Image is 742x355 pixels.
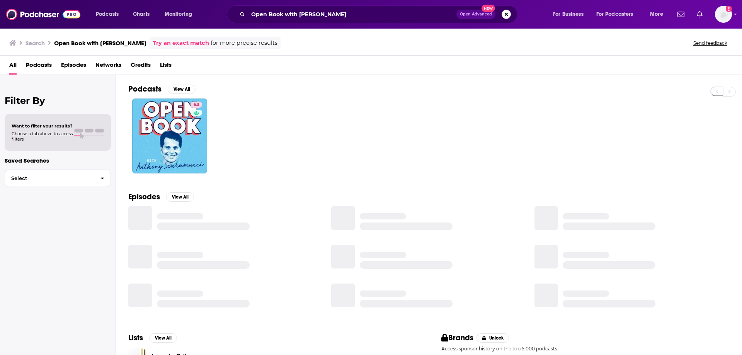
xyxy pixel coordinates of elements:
[12,123,73,129] span: Want to filter your results?
[211,39,277,48] span: for more precise results
[234,5,525,23] div: Search podcasts, credits, & more...
[128,8,154,20] a: Charts
[153,39,209,48] a: Try an exact match
[149,333,177,343] button: View All
[674,8,688,21] a: Show notifications dropdown
[133,9,150,20] span: Charts
[61,59,86,75] a: Episodes
[90,8,129,20] button: open menu
[553,9,584,20] span: For Business
[591,8,645,20] button: open menu
[441,346,730,352] p: Access sponsor history on the top 5,000 podcasts.
[128,333,143,343] h2: Lists
[12,131,73,142] span: Choose a tab above to access filters.
[6,7,80,22] img: Podchaser - Follow, Share and Rate Podcasts
[128,192,160,202] h2: Episodes
[477,333,509,343] button: Unlock
[160,59,172,75] a: Lists
[165,9,192,20] span: Monitoring
[548,8,593,20] button: open menu
[694,8,706,21] a: Show notifications dropdown
[726,6,732,12] svg: Add a profile image
[96,9,119,20] span: Podcasts
[159,8,202,20] button: open menu
[456,10,495,19] button: Open AdvancedNew
[5,157,111,164] p: Saved Searches
[715,6,732,23] img: User Profile
[128,84,196,94] a: PodcastsView All
[54,39,146,47] h3: Open Book with [PERSON_NAME]
[95,59,121,75] a: Networks
[128,192,194,202] a: EpisodesView All
[5,176,94,181] span: Select
[166,192,194,202] button: View All
[715,6,732,23] button: Show profile menu
[5,170,111,187] button: Select
[132,99,207,173] a: 64
[26,39,45,47] h3: Search
[596,9,633,20] span: For Podcasters
[128,84,162,94] h2: Podcasts
[128,333,177,343] a: ListsView All
[482,5,495,12] span: New
[650,9,663,20] span: More
[194,101,199,109] span: 64
[191,102,202,108] a: 64
[168,85,196,94] button: View All
[248,8,456,20] input: Search podcasts, credits, & more...
[9,59,17,75] a: All
[441,333,473,343] h2: Brands
[715,6,732,23] span: Logged in as SkyHorsePub35
[26,59,52,75] a: Podcasts
[691,40,730,46] button: Send feedback
[460,12,492,16] span: Open Advanced
[645,8,673,20] button: open menu
[5,95,111,106] h2: Filter By
[131,59,151,75] a: Credits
